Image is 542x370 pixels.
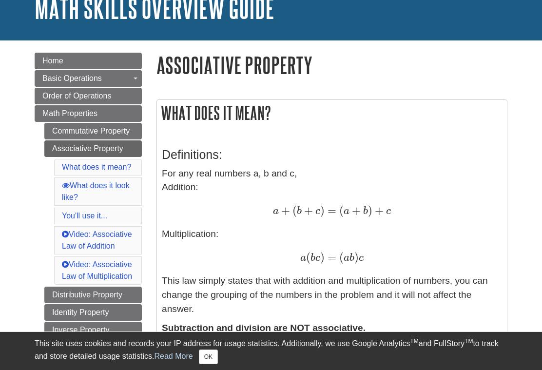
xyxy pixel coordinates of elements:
[354,251,359,264] span: )
[162,148,502,162] h3: Definitions:
[156,53,507,78] h1: Associative Property
[410,338,418,345] sup: TM
[199,350,218,364] button: Close
[44,322,142,338] a: Inverse Property
[320,204,325,217] span: )
[279,204,290,217] span: +
[44,140,142,157] a: Associative Property
[344,206,349,216] span: a
[62,163,131,171] a: What does it mean?
[35,70,142,87] a: Basic Operations
[162,323,366,333] strong: Subtraction and division are NOT associative.
[154,352,193,360] a: Read More
[320,251,325,264] span: )
[42,109,97,117] span: Math Properties
[359,253,364,263] span: c
[325,251,336,264] span: =
[384,206,391,216] span: c
[349,253,354,263] span: b
[62,260,132,280] a: Video: Associative Law of Multiplication
[315,253,320,263] span: c
[465,338,473,345] sup: TM
[300,253,306,263] span: a
[336,251,344,264] span: (
[273,206,279,216] span: a
[336,204,344,217] span: (
[44,123,142,139] a: Commutative Property
[306,251,310,264] span: (
[368,204,372,217] span: )
[62,230,132,250] a: Video: Associative Law of Addition
[344,253,349,263] span: a
[310,253,315,263] span: b
[44,304,142,321] a: Identity Property
[297,206,302,216] span: b
[290,204,297,217] span: (
[44,287,142,303] a: Distributive Property
[35,53,142,69] a: Home
[42,74,102,82] span: Basic Operations
[313,206,320,216] span: c
[62,181,130,201] a: What does it look like?
[325,204,336,217] span: =
[157,100,507,126] h2: What does it mean?
[372,204,384,217] span: +
[42,92,111,100] span: Order of Operations
[162,167,502,316] p: For any real numbers a, b and c, Addition: Multiplication: This law simply states that with addit...
[361,206,368,216] span: b
[302,204,313,217] span: +
[35,338,507,364] div: This site uses cookies and records your IP address for usage statistics. Additionally, we use Goo...
[35,88,142,104] a: Order of Operations
[42,57,63,65] span: Home
[349,204,361,217] span: +
[62,212,107,220] a: You'll use it...
[35,105,142,122] a: Math Properties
